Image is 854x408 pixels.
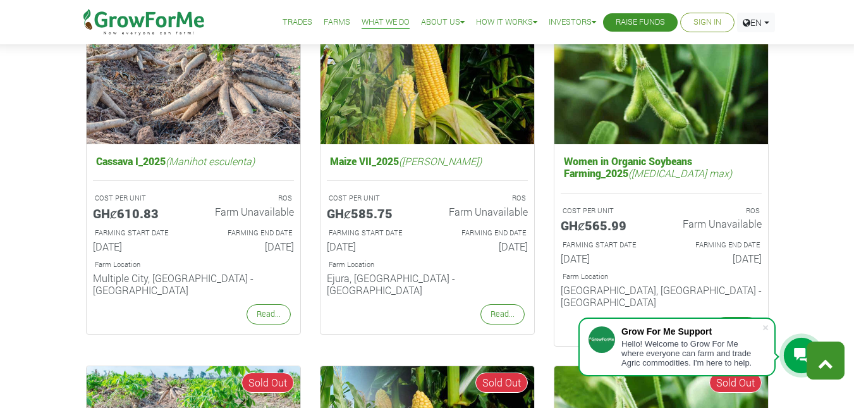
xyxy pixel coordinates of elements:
[561,152,762,182] h5: Women in Organic Soybeans Farming_2025
[329,259,526,270] p: Location of Farm
[439,193,526,204] p: ROS
[362,16,410,29] a: What We Do
[437,206,528,218] h6: Farm Unavailable
[561,284,762,308] h6: [GEOGRAPHIC_DATA], [GEOGRAPHIC_DATA] - [GEOGRAPHIC_DATA]
[327,206,418,221] h5: GHȼ585.75
[93,152,294,170] h5: Cassava I_2025
[621,326,762,337] div: Grow For Me Support
[93,240,184,252] h6: [DATE]
[241,373,294,393] span: Sold Out
[628,166,732,180] i: ([MEDICAL_DATA] max)
[329,193,416,204] p: A unit is a quarter of an Acre
[737,13,775,32] a: EN
[93,272,294,296] h6: Multiple City, [GEOGRAPHIC_DATA] - [GEOGRAPHIC_DATA]
[671,252,762,264] h6: [DATE]
[203,206,294,218] h6: Farm Unavailable
[329,228,416,238] p: Estimated Farming Start Date
[327,240,418,252] h6: [DATE]
[563,240,650,250] p: Estimated Farming Start Date
[621,339,762,368] div: Hello! Welcome to Grow For Me where everyone can farm and trade Agric commodities. I'm here to help.
[693,16,721,29] a: Sign In
[421,16,465,29] a: About Us
[95,259,292,270] p: Location of Farm
[563,206,650,216] p: A unit is a quarter of an Acre
[709,373,762,393] span: Sold Out
[437,240,528,252] h6: [DATE]
[87,1,300,144] img: growforme image
[714,317,759,337] a: Read...
[476,16,537,29] a: How it Works
[327,152,528,170] h5: Maize VII_2025
[166,154,255,168] i: (Manihot esculenta)
[205,193,292,204] p: ROS
[327,272,528,296] h6: Ejura, [GEOGRAPHIC_DATA] - [GEOGRAPHIC_DATA]
[673,240,760,250] p: Estimated Farming End Date
[563,271,760,282] p: Location of Farm
[205,228,292,238] p: Estimated Farming End Date
[399,154,482,168] i: ([PERSON_NAME])
[324,16,350,29] a: Farms
[475,373,528,393] span: Sold Out
[549,16,596,29] a: Investors
[95,193,182,204] p: A unit is a quarter of an Acre
[439,228,526,238] p: Estimated Farming End Date
[247,304,291,324] a: Read...
[673,206,760,216] p: ROS
[320,1,534,144] img: growforme image
[561,252,652,264] h6: [DATE]
[561,218,652,233] h5: GHȼ565.99
[671,218,762,230] h6: Farm Unavailable
[203,240,294,252] h6: [DATE]
[95,228,182,238] p: Estimated Farming Start Date
[616,16,665,29] a: Raise Funds
[283,16,312,29] a: Trades
[480,304,525,324] a: Read...
[93,206,184,221] h5: GHȼ610.83
[554,1,768,144] img: growforme image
